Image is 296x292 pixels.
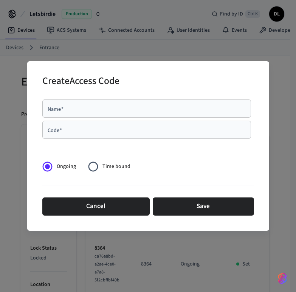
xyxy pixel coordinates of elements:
[57,163,76,171] span: Ongoing
[42,70,119,93] h2: Create Access Code
[42,197,150,216] button: Cancel
[153,197,254,216] button: Save
[278,272,287,284] img: SeamLogoGradient.69752ec5.svg
[102,163,130,171] span: Time bound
